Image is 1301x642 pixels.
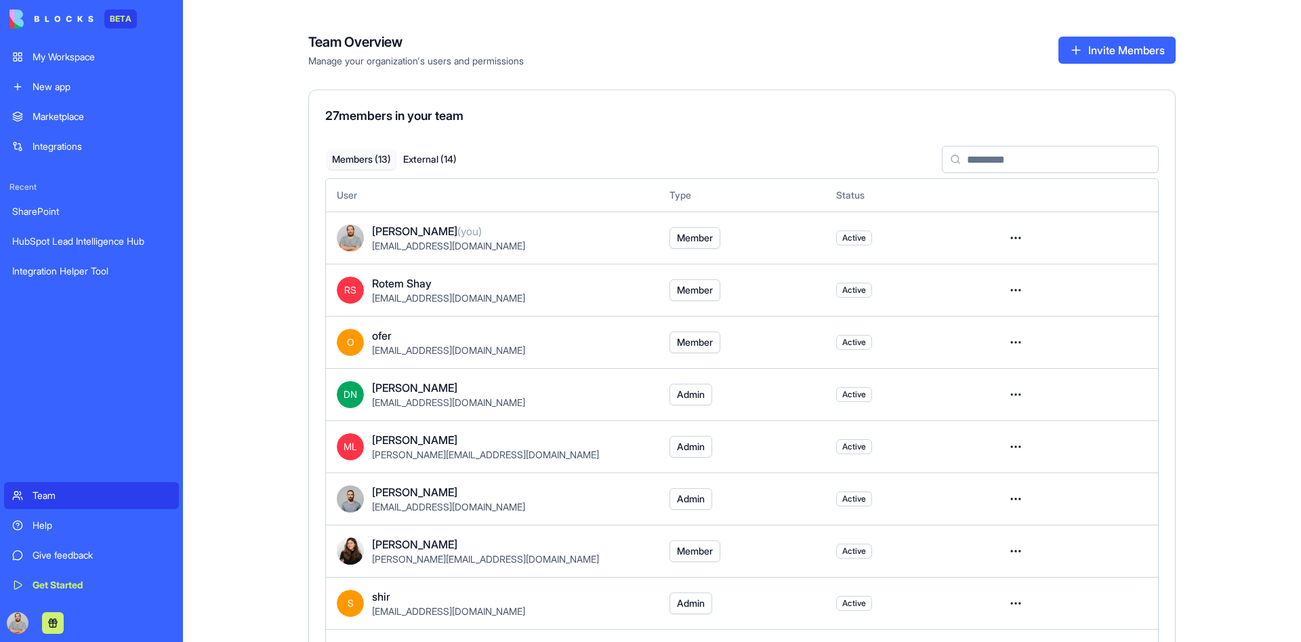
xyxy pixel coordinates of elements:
[669,593,712,614] button: Admin
[836,188,981,202] div: Status
[4,258,179,285] a: Integration Helper Tool
[372,397,525,408] span: [EMAIL_ADDRESS][DOMAIN_NAME]
[842,337,866,348] span: Active
[669,332,720,353] button: Member
[842,389,866,400] span: Active
[372,432,457,448] span: [PERSON_NAME]
[669,488,712,510] button: Admin
[337,329,364,356] span: O
[4,73,179,100] a: New app
[372,588,390,605] span: shir
[372,536,457,553] span: [PERSON_NAME]
[4,182,179,193] span: Recent
[33,578,171,592] div: Get Started
[372,501,525,513] span: [EMAIL_ADDRESS][DOMAIN_NAME]
[372,240,525,252] span: [EMAIL_ADDRESS][DOMAIN_NAME]
[33,548,171,562] div: Give feedback
[669,227,720,249] button: Member
[12,235,171,248] div: HubSpot Lead Intelligence Hub
[33,110,171,123] div: Marketplace
[327,150,396,169] button: Members ( 13 )
[669,188,814,202] div: Type
[4,198,179,225] a: SharePoint
[669,540,720,562] button: Member
[4,133,179,160] a: Integrations
[372,292,525,304] span: [EMAIL_ADDRESS][DOMAIN_NAME]
[677,440,705,454] span: Admin
[677,388,705,401] span: Admin
[372,449,599,460] span: [PERSON_NAME][EMAIL_ADDRESS][DOMAIN_NAME]
[308,54,524,68] span: Manage your organization's users and permissions
[677,597,705,610] span: Admin
[325,108,463,123] span: 27 members in your team
[33,140,171,153] div: Integrations
[337,277,364,304] span: RS
[842,494,866,504] span: Active
[12,205,171,218] div: SharePoint
[372,380,457,396] span: [PERSON_NAME]
[33,50,171,64] div: My Workspace
[669,384,712,405] button: Admin
[457,224,482,238] span: (you)
[677,283,713,297] span: Member
[33,489,171,502] div: Team
[677,544,713,558] span: Member
[12,264,171,278] div: Integration Helper Tool
[4,512,179,539] a: Help
[372,553,599,565] span: [PERSON_NAME][EMAIL_ADDRESS][DOMAIN_NAME]
[33,80,171,94] div: New app
[677,336,713,349] span: Member
[337,381,364,408] span: DN
[337,485,364,513] img: image_123650291_bsq8ao.jpg
[326,179,659,212] th: User
[372,605,525,617] span: [EMAIL_ADDRESS][DOMAIN_NAME]
[396,150,464,169] button: External ( 14 )
[372,344,525,356] span: [EMAIL_ADDRESS][DOMAIN_NAME]
[4,571,179,599] a: Get Started
[33,519,171,532] div: Help
[4,103,179,130] a: Marketplace
[7,612,28,634] img: ACg8ocINnUFOES7OJTbiXTGVx5LDDHjA4HP-TH47xk9VcrTT7fmeQxI=s96-c
[372,327,392,344] span: ofer
[669,436,712,458] button: Admin
[677,492,705,506] span: Admin
[842,598,866,609] span: Active
[372,484,457,500] span: [PERSON_NAME]
[842,233,866,243] span: Active
[308,33,524,52] h4: Team Overview
[4,43,179,71] a: My Workspace
[669,279,720,301] button: Member
[842,285,866,296] span: Active
[337,433,364,460] span: ML
[4,482,179,509] a: Team
[677,231,713,245] span: Member
[9,9,137,28] a: BETA
[842,546,866,557] span: Active
[337,538,364,565] img: profile_pic_qbya32.jpg
[372,275,432,292] span: Rotem Shay
[372,223,482,239] span: [PERSON_NAME]
[4,228,179,255] a: HubSpot Lead Intelligence Hub
[9,9,94,28] img: logo
[337,224,364,252] img: ACg8ocINnUFOES7OJTbiXTGVx5LDDHjA4HP-TH47xk9VcrTT7fmeQxI=s96-c
[4,542,179,569] a: Give feedback
[1058,37,1176,64] button: Invite Members
[337,590,364,617] span: S
[842,441,866,452] span: Active
[104,9,137,28] div: BETA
